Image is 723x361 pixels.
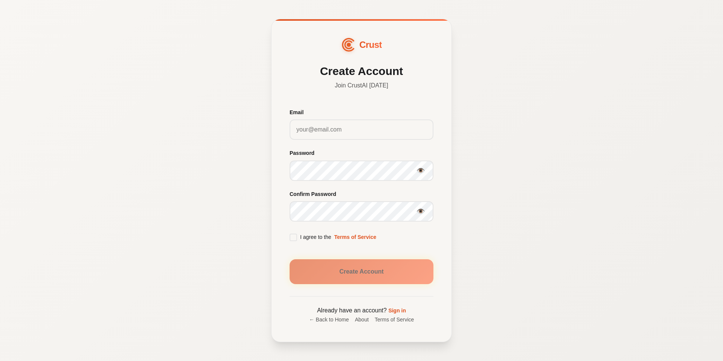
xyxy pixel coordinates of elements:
[341,37,357,53] img: CrustAI
[290,190,433,198] label: Confirm Password
[414,205,427,218] button: Show password
[290,81,433,90] p: Join CrustAI [DATE]
[290,119,433,140] input: your@email.com
[290,259,433,284] button: Create Account
[290,149,433,157] label: Password
[375,315,414,324] a: Terms of Service
[309,315,349,324] a: ← Back to Home
[334,234,377,241] a: Terms of Service
[290,234,376,241] label: I agree to the
[355,315,369,324] a: About
[359,38,382,52] span: Crust
[414,164,427,177] button: Show password
[388,307,406,314] a: Sign in
[290,64,433,78] h2: Create Account
[290,306,433,315] p: Already have an account?
[290,108,433,116] label: Email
